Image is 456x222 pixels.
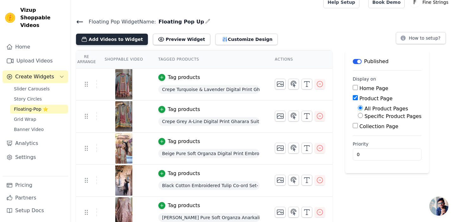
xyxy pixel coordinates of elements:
button: Change Thumbnail [275,175,286,186]
div: Open chat [429,197,448,216]
span: [PERSON_NAME] Pure Soft Organza Anarkali Suit- Set of 3 [158,213,260,222]
button: Customize Design [215,34,278,45]
th: Shoppable Video [97,50,150,69]
button: Tag products [158,106,200,113]
span: Floating-Pop ⭐ [14,106,48,112]
p: Published [364,58,389,65]
div: Tag products [168,138,200,145]
span: Crepe Grey A-Line Digital Print Gharara Suit - Set of 3 [158,117,260,126]
span: Story Circles [14,96,42,102]
button: Tag products [158,170,200,177]
span: Banner Video [14,126,44,133]
a: Pricing [3,179,68,192]
button: Change Thumbnail [275,111,286,121]
a: Story Circles [10,95,68,103]
legend: Display on [353,76,376,82]
img: vizup-images-0186.jpg [115,69,133,100]
label: Specific Product Pages [364,113,421,119]
img: vizup-images-9e7b.jpg [115,165,133,196]
button: Change Thumbnail [275,79,286,89]
span: Vizup Shoppable Videos [20,6,66,29]
span: Slider Carousels [14,86,50,92]
span: Beige Pure Soft Organza Digital Print Embroidered Suit- Set of 3 [158,149,260,158]
label: Home Page [359,85,388,91]
a: Home [3,41,68,53]
a: Floating-Pop ⭐ [10,105,68,114]
span: Crepe Turquoise & Lavender Digital Print Gharara Suit - Set of 3 [158,85,260,94]
img: Vizup [5,13,15,23]
label: Priority [353,141,421,147]
a: Slider Carousels [10,84,68,93]
a: Upload Videos [3,55,68,67]
button: Add Videos to Widget [76,34,148,45]
div: Tag products [168,106,200,113]
th: Re Arrange [76,50,97,69]
div: Tag products [168,74,200,81]
th: Actions [267,50,332,69]
a: Banner Video [10,125,68,134]
span: Create Widgets [15,73,54,81]
button: Tag products [158,202,200,209]
button: Preview Widget [153,34,210,45]
button: Change Thumbnail [275,207,286,218]
a: Analytics [3,137,68,150]
img: vizup-images-3c50.jpg [115,133,133,164]
div: Tag products [168,202,200,209]
a: Partners [3,192,68,204]
label: Product Page [359,95,393,101]
label: All Product Pages [364,106,408,112]
img: vizup-images-654e.jpg [115,101,133,132]
span: Black Cotton Embroidered Tulip Co-ord Set- Set of 2 [158,181,260,190]
a: How to setup? [396,36,446,42]
button: Tag products [158,138,200,145]
button: How to setup? [396,32,446,44]
span: Floating Pop Widget Name: [84,18,156,26]
th: Tagged Products [151,50,267,69]
label: Collection Page [359,123,398,129]
button: Tag products [158,74,200,81]
div: Tag products [168,170,200,177]
div: Edit Name [205,17,210,26]
button: Create Widgets [3,70,68,83]
span: Grid Wrap [14,116,36,122]
a: Settings [3,151,68,164]
a: Grid Wrap [10,115,68,124]
a: Setup Docs [3,204,68,217]
button: Change Thumbnail [275,143,286,153]
span: Floating Pop Up [156,18,204,26]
